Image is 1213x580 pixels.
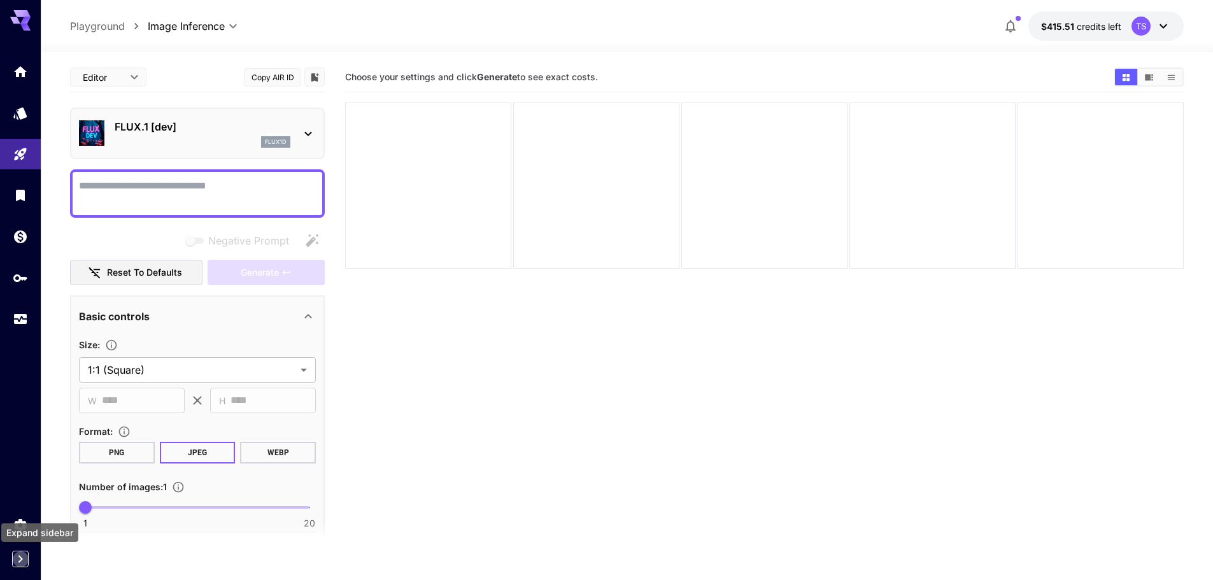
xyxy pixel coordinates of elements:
span: Choose your settings and click to see exact costs. [345,71,598,82]
span: Format : [79,426,113,437]
button: Copy AIR ID [244,68,301,87]
p: FLUX.1 [dev] [115,119,290,134]
span: Negative Prompt [208,233,289,248]
div: FLUX.1 [dev]flux1d [79,114,316,153]
p: flux1d [265,138,287,146]
div: Playground [13,146,28,162]
button: Reset to defaults [70,260,202,286]
button: JPEG [160,442,236,463]
div: Basic controls [79,301,316,332]
button: Show images in video view [1138,69,1160,85]
button: $415.50893TS [1028,11,1184,41]
div: API Keys [13,270,28,286]
button: WEBP [240,442,316,463]
div: Expand sidebar [1,523,78,542]
span: Number of images : 1 [79,481,167,492]
span: Size : [79,339,100,350]
span: 1:1 (Square) [88,362,295,378]
button: Specify how many images to generate in a single request. Each image generation will be charged se... [167,481,190,493]
button: PNG [79,442,155,463]
div: TS [1131,17,1151,36]
div: Home [13,64,28,80]
span: credits left [1077,21,1121,32]
div: $415.50893 [1041,20,1121,33]
p: Basic controls [79,309,150,324]
button: Show images in list view [1160,69,1182,85]
button: Show images in grid view [1115,69,1137,85]
button: Add to library [309,69,320,85]
span: $415.51 [1041,21,1077,32]
div: Settings [13,517,28,533]
b: Generate [477,71,517,82]
span: W [88,393,97,408]
button: Choose the file format for the output image. [113,425,136,438]
div: Show images in grid viewShow images in video viewShow images in list view [1114,67,1184,87]
span: Negative prompts are not compatible with the selected model. [183,232,299,248]
div: Library [13,187,28,203]
span: H [219,393,225,408]
div: Usage [13,311,28,327]
span: Editor [83,71,122,84]
div: Wallet [13,229,28,244]
div: Models [13,105,28,121]
button: Adjust the dimensions of the generated image by specifying its width and height in pixels, or sel... [100,339,123,351]
span: 20 [304,517,315,530]
a: Playground [70,18,125,34]
nav: breadcrumb [70,18,148,34]
span: Image Inference [148,18,225,34]
button: Expand sidebar [12,551,29,567]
